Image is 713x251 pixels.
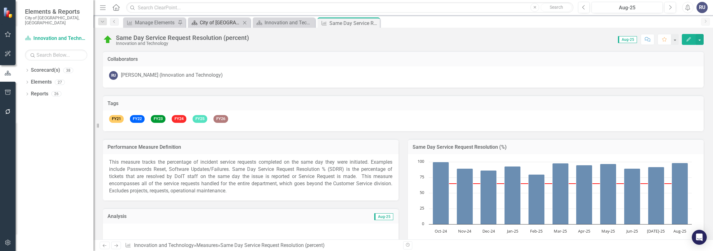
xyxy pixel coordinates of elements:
a: Manage Elements [125,19,176,27]
h3: Same Day Service Request Resolution (%) [413,144,699,150]
small: City of [GEOGRAPHIC_DATA], [GEOGRAPHIC_DATA] [25,15,87,26]
input: Search Below... [25,50,87,60]
path: Dec-24, 86.36. Actual. [481,171,497,224]
button: Aug-25 [591,2,663,13]
text: Mar-25 [554,228,567,234]
a: Reports [31,90,48,98]
text: Nov-24 [458,228,471,234]
path: Jan-25, 92.86. Actual. [505,167,521,224]
path: Feb-25, 80. Actual. [529,175,545,224]
path: Aug-25, 98.3. Actual. [672,163,688,224]
path: Mar-25, 97.56. Actual. [553,163,569,224]
text: 75 [420,174,424,180]
div: RU [109,71,118,80]
h3: Collaborators [108,56,699,62]
img: On Target [103,35,113,45]
path: Apr-25, 94.59. Actual. [576,165,592,224]
span: FY25 [193,115,207,123]
a: Elements [31,79,52,86]
div: Innovation and Technology [265,19,313,27]
text: Aug-25 [673,228,686,234]
path: Nov-24, 89.29. Actual. [457,169,473,224]
text: Jun-25 [626,228,638,234]
text: Feb-25 [530,228,543,234]
div: 38 [63,68,73,73]
span: Aug-25 [618,36,637,43]
a: Scorecard(s) [31,67,60,74]
text: May-25 [601,228,615,234]
text: [DATE]-25 [647,228,665,234]
div: Same Day Service Request Resolution (percent) [220,242,325,248]
input: Search ClearPoint... [126,2,573,13]
g: Actual, series 1 of 2. Bar series with 11 bars. [433,162,688,224]
h3: Performance Measure Definition [108,144,394,150]
div: Manage Elements [135,19,176,27]
div: 26 [51,91,61,97]
span: Aug-25 [374,213,393,220]
h3: Tags [108,101,699,106]
path: Jun-25, 89.47. Actual. [624,169,640,224]
p: This measure tracks the percentage of incident service requests completed on the same day they we... [109,159,392,194]
a: City of [GEOGRAPHIC_DATA] [189,19,241,27]
text: Apr-25 [578,228,590,234]
span: FY21 [109,115,124,123]
text: 50 [420,190,424,195]
div: Innovation and Technology [116,41,249,46]
path: Jul-25, 91.67. Actual. [648,167,664,224]
div: Open Intercom Messenger [692,230,707,245]
div: [PERSON_NAME] (Innovation and Technology) [121,72,223,79]
div: Same Day Service Request Resolution (percent) [116,34,249,41]
text: Oct-24 [435,228,447,234]
span: Elements & Reports [25,8,87,15]
text: Dec-24 [482,228,495,234]
div: City of [GEOGRAPHIC_DATA] [200,19,241,27]
a: Innovation and Technology [134,242,194,248]
span: FY22 [130,115,145,123]
text: 25 [420,205,424,211]
button: RU [696,2,708,13]
a: Innovation and Technology [25,35,87,42]
div: Aug-25 [594,4,661,12]
a: Innovation and Technology [254,19,313,27]
button: Search [541,3,572,12]
div: 27 [55,80,65,85]
text: 100 [418,158,424,164]
button: View chart menu, Chart [418,238,426,247]
div: » » [125,242,399,249]
h3: Analysis [108,214,248,219]
text: Jan-25 [506,228,518,234]
img: ClearPoint Strategy [3,7,14,18]
path: May-25, 96.77. Actual. [600,164,616,224]
a: Measures [196,242,218,248]
path: Oct-24, 100. Actual. [433,162,449,224]
span: FY23 [151,115,165,123]
div: Same Day Service Request Resolution (percent) [329,19,378,27]
span: FY26 [213,115,228,123]
text: 0 [422,221,424,226]
span: FY24 [172,115,186,123]
span: Search [550,5,563,10]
